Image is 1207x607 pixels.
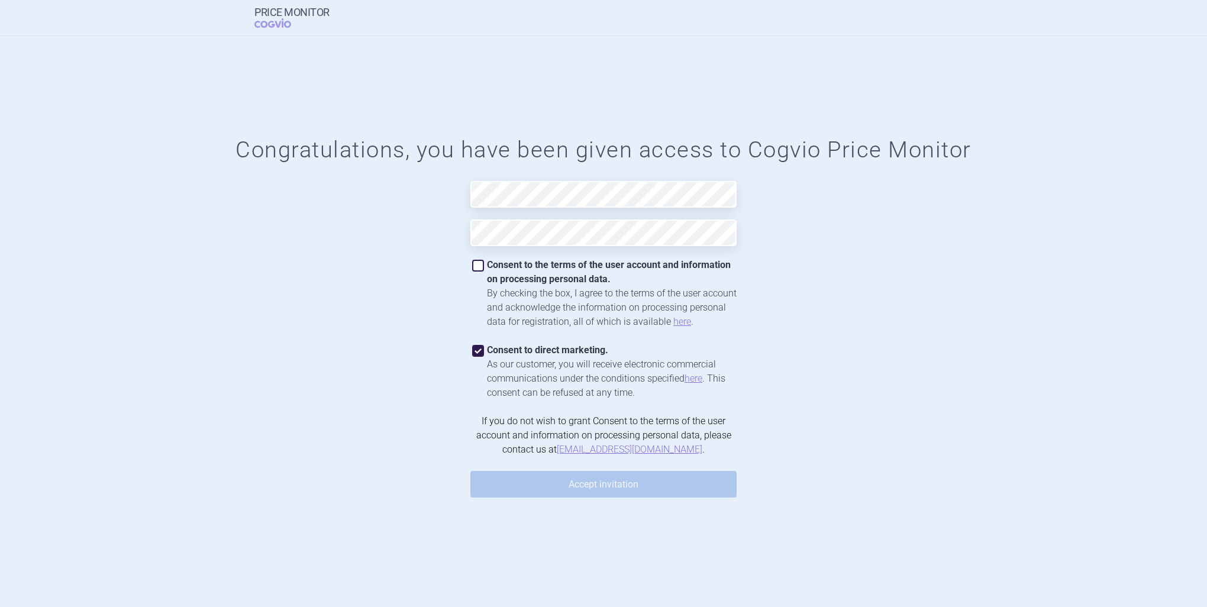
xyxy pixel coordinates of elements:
[487,258,737,286] div: Consent to the terms of the user account and information on processing personal data.
[685,373,702,384] a: here
[24,137,1183,164] h1: Congratulations, you have been given access to Cogvio Price Monitor
[254,18,308,28] span: COGVIO
[487,357,737,400] div: As our customer, you will receive electronic commercial communications under the conditions speci...
[470,471,737,498] button: Accept invitation
[557,444,702,455] a: [EMAIL_ADDRESS][DOMAIN_NAME]
[254,7,330,18] strong: Price Monitor
[673,316,691,327] a: here
[487,286,737,329] div: By checking the box, I agree to the terms of the user account and acknowledge the information on ...
[254,7,330,29] a: Price MonitorCOGVIO
[487,343,737,357] div: Consent to direct marketing.
[470,414,737,457] p: If you do not wish to grant Consent to the terms of the user account and information on processin...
